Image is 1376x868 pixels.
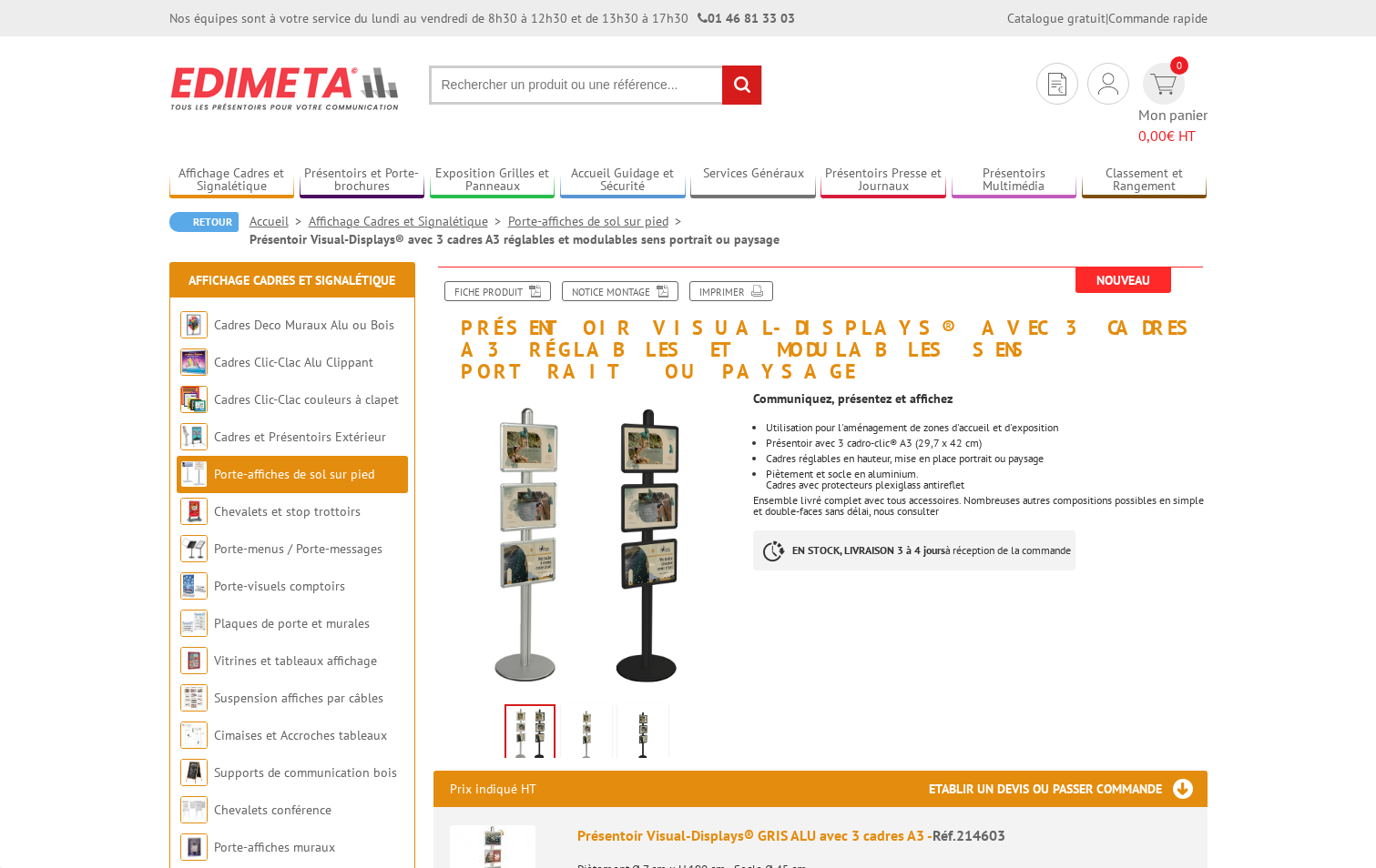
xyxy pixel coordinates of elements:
li: Présentoir avec 3 cadro-clic® A3 (29,7 x 42 cm) [766,438,1207,449]
li: Piètement et socle en aluminium. Cadres avec protecteurs plexiglass antireflet [766,469,1207,490]
a: Suspension affiches par câbles [214,690,383,706]
li: Cadres réglables en hauteur, mise en place portrait ou paysage [766,453,1207,464]
div: | [1007,9,1208,27]
input: rechercher [722,66,761,105]
img: Edimeta [169,55,402,122]
div: Présentoir Visual-Displays® GRIS ALU avec 3 cadres A3 - [577,825,1191,846]
img: devis rapide [1098,73,1118,95]
a: Présentoirs Presse et Journaux [821,166,946,196]
img: Supports de communication bois [180,759,208,786]
a: Affichage Cadres et Signalétique [309,213,508,229]
a: Porte-affiches de sol sur pied [508,213,688,229]
img: Cadres et Présentoirs Extérieur [180,423,208,450]
a: Porte-menus / Porte-messages [214,540,382,557]
img: Porte-affiches muraux [180,833,208,861]
a: Fiche produit [444,281,551,301]
img: Cadres Deco Muraux Alu ou Bois [180,311,208,338]
img: presentoir_visual_displays_avec_3_cadres_a3_reglables_et_modulables_sens_portrait_ou_paysage_2146... [565,708,608,764]
p: Prix indiqué HT [450,771,536,807]
img: Chevalets et stop trottoirs [180,498,208,525]
span: 0 [1170,56,1188,75]
img: Cimaises et Accroches tableaux [180,722,208,749]
span: Nouveau [1075,267,1171,293]
input: Rechercher un produit ou une référence... [429,66,762,105]
a: devis rapide 0 Mon panier 0,00€ HT [1138,63,1208,146]
a: Vitrines et tableaux affichage [214,652,377,669]
img: Cadres Clic-Clac couleurs à clapet [180,386,208,413]
img: Vitrines et tableaux affichage [180,647,208,674]
a: Cadres Deco Muraux Alu ou Bois [214,317,394,333]
a: Catalogue gratuit [1007,10,1106,26]
strong: Communiquez, présentez et affichez [753,390,953,407]
span: € HT [1138,126,1208,146]
a: Exposition Grilles et Panneaux [430,166,555,196]
a: Accueil Guidage et Sécurité [560,166,686,196]
a: Cadres Clic-Clac Alu Clippant [214,354,373,370]
a: Présentoirs Multimédia [952,166,1077,196]
span: Réf.214603 [933,826,1005,844]
img: Porte-menus / Porte-messages [180,535,208,562]
a: Classement et Rangement [1082,166,1208,196]
a: Imprimer [689,281,773,301]
div: Nos équipes sont à votre service du lundi au vendredi de 8h30 à 12h30 et de 13h30 à 17h30 [169,9,795,27]
a: Présentoirs et Porte-brochures [300,166,425,196]
span: Mon panier [1138,105,1208,146]
a: Plaques de porte et murales [214,615,370,631]
a: Chevalets conférence [214,802,331,818]
img: devis rapide [1048,73,1066,96]
img: Porte-visuels comptoirs [180,572,208,600]
a: Porte-visuels comptoirs [214,578,345,594]
strong: 01 46 81 33 03 [698,10,795,26]
a: Notice Montage [562,281,678,301]
img: Cadres Clic-Clac Alu Clippant [180,348,208,376]
a: Chevalets et stop trottoirs [214,503,361,520]
span: 0,00 [1138,126,1167,145]
a: Retour [169,212,239,232]
img: Chevalets conférence [180,796,208,823]
img: devis rapide [1150,74,1177,95]
img: presentoir_visual_displays_avec_3_cadres_a3_reglables_et_modulables_sens_portrait_ou_paysage_2146... [433,391,740,698]
a: Cimaises et Accroches tableaux [214,727,387,743]
img: presentoir_visual_displays_avec_3_cadres_a3_reglables_et_modulables_sens_portrait_ou_paysage_2146... [506,706,554,762]
a: Services Généraux [690,166,816,196]
div: Ensemble livré complet avec tous accessoires. Nombreuses autres compositions possibles en simple ... [753,382,1220,598]
a: Supports de communication bois [214,764,397,781]
li: Utilisation pour l'aménagement de zones d'accueil et d'exposition [766,422,1207,433]
img: Suspension affiches par câbles [180,684,208,712]
li: Présentoir Visual-Displays® avec 3 cadres A3 réglables et modulables sens portrait ou paysage [250,230,780,248]
a: Commande rapide [1108,10,1208,26]
a: Affichage Cadres et Signalétique [189,272,395,288]
img: presentoir_visual_displays_avec_3_cadres_a3_reglables_et_modulables_sens_portrait_ou_paysage_2146... [621,708,665,764]
a: Accueil [250,213,309,229]
a: Cadres et Présentoirs Extérieur [214,429,386,445]
strong: EN STOCK, LIVRAISON 3 à 4 jours [792,543,945,557]
h3: Etablir un devis ou passer commande [929,771,1208,807]
a: Porte-affiches muraux [214,839,335,855]
img: Porte-affiches de sol sur pied [180,460,208,488]
img: Plaques de porte et murales [180,610,208,637]
p: à réception de la commande [753,530,1075,570]
h1: Présentoir Visual-Displays® avec 3 cadres A3 réglables et modulables sens portrait ou paysage [420,267,1221,383]
a: Porte-affiches de sol sur pied [214,466,374,482]
a: Affichage Cadres et Signalétique [169,166,295,196]
a: Cadres Clic-Clac couleurs à clapet [214,391,399,408]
